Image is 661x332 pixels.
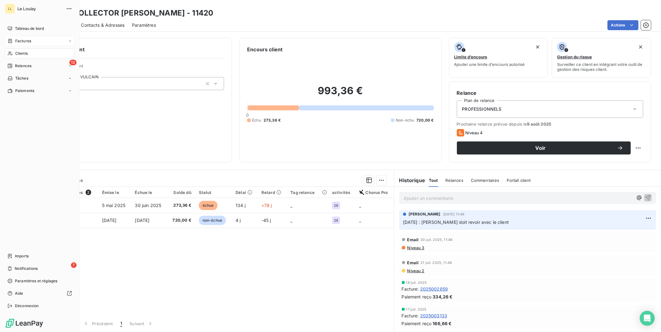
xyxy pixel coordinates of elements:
button: Actions [607,20,639,30]
div: Open Intercom Messenger [640,311,655,326]
img: Logo LeanPay [5,318,44,328]
span: 2025003133 [420,312,448,319]
div: Chorus Pro [359,190,390,195]
span: 273,36 € [264,118,281,123]
span: Le Loulay [17,6,62,11]
span: Paiement reçu [402,320,432,327]
span: 13 [69,60,77,65]
span: Tout [429,178,438,183]
span: [DATE] [102,218,117,223]
span: Niveau 4 [466,130,483,135]
span: 2 [86,190,91,195]
span: Commentaires [471,178,499,183]
span: Facture : [402,312,419,319]
span: 334,26 € [433,293,453,300]
span: Facture : [402,286,419,292]
span: Déconnexion [15,303,39,309]
div: Échue le [135,190,163,195]
span: 2025002859 [420,286,448,292]
div: Solde dû [171,190,191,195]
span: échue [199,201,218,210]
span: Niveau 3 [407,245,424,250]
div: Tag relance [290,190,325,195]
span: Tâches [15,76,28,81]
span: Prochaine relance prévue depuis le [457,122,643,127]
span: Contacts & Adresses [81,22,124,28]
div: LL [5,4,15,14]
span: Email [407,237,419,242]
span: 26 [334,219,338,222]
span: Échu [252,118,261,123]
span: _ [359,218,361,223]
span: _ [359,203,361,208]
span: Non-échu [396,118,414,123]
span: 30 juin 2025 [135,203,161,208]
div: Retard [261,190,283,195]
span: [DATE] [135,218,149,223]
div: Statut [199,190,228,195]
span: Ajouter une limite d’encours autorisé [454,62,525,67]
span: 21 juil. 2025, 11:48 [420,261,452,265]
button: 1 [117,317,126,330]
span: Clients [15,51,28,56]
span: Propriétés Client [50,63,224,72]
span: +78 j [261,203,272,208]
h6: Encours client [247,46,283,53]
h6: Relance [457,89,643,97]
span: Paramètres et réglages [15,278,57,284]
span: Portail client [507,178,531,183]
span: Notifications [15,266,38,271]
span: Paiement reçu [402,293,432,300]
a: Aide [5,288,74,298]
span: PROFESSIONNELS [462,106,502,112]
span: Aide [15,291,23,296]
span: non-échue [199,216,226,225]
button: Gestion du risqueSurveiller ce client en intégrant votre outil de gestion des risques client. [552,38,651,78]
span: Imports [15,253,29,259]
span: _ [290,203,292,208]
span: 26 [334,204,338,207]
div: Émise le [102,190,128,195]
span: 273,36 € [171,202,191,209]
span: [DATE] 11:49 [443,212,465,216]
span: 18 juil. 2025 [406,281,427,284]
span: Email [407,260,419,265]
button: Limite d’encoursAjouter une limite d’encours autorisé [449,38,548,78]
h6: Historique [394,177,425,184]
div: Délai [236,190,254,195]
h2: 993,36 € [247,85,434,103]
button: Voir [457,141,631,154]
span: Voir [464,145,617,150]
span: -45 j [261,218,271,223]
span: Limite d’encours [454,54,487,59]
span: 4 j [236,218,241,223]
span: 5 mai 2025 [102,203,126,208]
span: 0 [246,113,249,118]
h3: CAR COLLECTOR [PERSON_NAME] - 11420 [55,7,213,19]
div: activités [332,190,352,195]
span: 134 j [236,203,246,208]
span: _ [290,218,292,223]
span: Tableau de bord [15,26,44,31]
span: 30 juil. 2025, 11:46 [420,238,452,242]
h6: Informations client [38,46,224,53]
span: Niveau 2 [407,268,424,273]
span: 17 juil. 2025 [406,307,427,311]
span: [PERSON_NAME] [409,211,441,217]
span: 720,00 € [416,118,434,123]
span: Gestion du risque [557,54,592,59]
span: Relances [446,178,463,183]
span: [DATE] : [PERSON_NAME] doit revoir avec le client [403,219,509,225]
span: 9 août 2025 [527,122,551,127]
span: 720,00 € [171,217,191,224]
span: Paramètres [132,22,156,28]
span: 166,66 € [433,320,452,327]
span: 1 [120,320,122,327]
button: Précédent [79,317,117,330]
span: Paiements [15,88,34,94]
button: Suivant [126,317,157,330]
span: Factures [15,38,31,44]
span: 7 [71,262,77,268]
span: Surveiller ce client en intégrant votre outil de gestion des risques client. [557,62,646,72]
span: Relances [15,63,31,69]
